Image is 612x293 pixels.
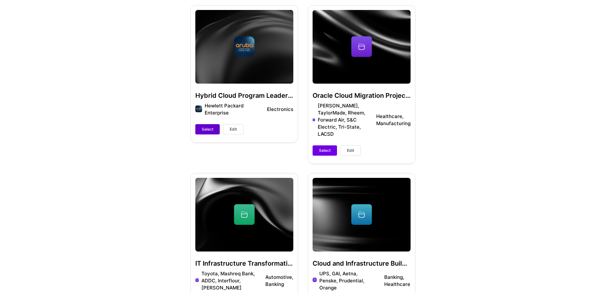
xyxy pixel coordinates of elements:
[223,124,244,134] button: Edit
[230,126,237,132] span: Edit
[313,145,337,156] button: Select
[340,145,361,156] button: Edit
[319,148,331,153] span: Select
[202,126,213,132] span: Select
[347,148,354,153] span: Edit
[195,124,220,134] button: Select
